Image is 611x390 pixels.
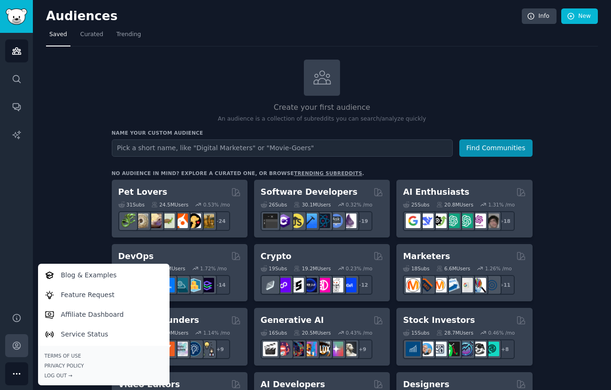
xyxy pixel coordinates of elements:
[445,342,460,356] img: Trading
[472,214,486,228] img: OpenAIDev
[210,339,230,359] div: + 9
[45,352,163,359] a: Terms of Use
[403,314,475,326] h2: Stock Investors
[49,31,67,39] span: Saved
[432,278,447,292] img: AskMarketing
[406,278,420,292] img: content_marketing
[39,324,168,344] a: Service Status
[200,278,214,292] img: PlatformEngineers
[342,214,356,228] img: elixir
[80,31,103,39] span: Curated
[61,310,124,320] p: Affiliate Dashboard
[419,214,433,228] img: DeepSeek
[419,342,433,356] img: ValueInvesting
[121,214,135,228] img: herpetology
[61,290,115,300] p: Feature Request
[186,342,201,356] img: Entrepreneurship
[151,329,188,336] div: 13.9M Users
[118,251,154,262] h2: DevOps
[39,265,168,285] a: Blog & Examples
[329,214,343,228] img: AskComputerScience
[261,251,292,262] h2: Crypto
[346,201,372,208] div: 0.32 % /mo
[263,214,278,228] img: software
[495,275,515,295] div: + 11
[353,211,372,231] div: + 19
[173,278,188,292] img: platformengineering
[276,214,291,228] img: csharp
[485,342,499,356] img: technicalanalysis
[77,27,107,46] a: Curated
[436,201,473,208] div: 20.8M Users
[261,329,287,336] div: 16 Sub s
[458,214,473,228] img: chatgpt_prompts_
[406,342,420,356] img: dividends
[436,265,471,272] div: 6.6M Users
[203,201,230,208] div: 0.53 % /mo
[403,186,469,198] h2: AI Enthusiasts
[342,278,356,292] img: defi_
[39,305,168,324] a: Affiliate Dashboard
[203,329,230,336] div: 1.14 % /mo
[329,342,343,356] img: starryai
[289,214,304,228] img: learnjavascript
[488,329,515,336] div: 0.46 % /mo
[458,278,473,292] img: googleads
[116,31,141,39] span: Trending
[113,27,144,46] a: Trending
[436,329,473,336] div: 28.7M Users
[200,265,227,272] div: 1.72 % /mo
[160,214,175,228] img: turtle
[46,27,70,46] a: Saved
[485,214,499,228] img: ArtificalIntelligence
[112,170,364,176] div: No audience in mind? Explore a curated one, or browse .
[445,214,460,228] img: chatgpt_promptDesign
[261,186,357,198] h2: Software Developers
[316,278,330,292] img: defiblockchain
[432,214,447,228] img: AItoolsCatalog
[289,342,304,356] img: deepdream
[210,211,230,231] div: + 24
[302,278,317,292] img: web3
[353,339,372,359] div: + 9
[61,329,108,339] p: Service Status
[261,314,324,326] h2: Generative AI
[302,342,317,356] img: sdforall
[294,329,331,336] div: 20.5M Users
[45,372,163,379] div: Log Out →
[316,342,330,356] img: FluxAI
[134,214,148,228] img: ballpython
[289,278,304,292] img: ethstaker
[403,329,429,336] div: 15 Sub s
[151,201,188,208] div: 24.5M Users
[403,265,429,272] div: 18 Sub s
[346,329,372,336] div: 0.43 % /mo
[522,8,557,24] a: Info
[173,214,188,228] img: cockatiel
[61,270,117,280] p: Blog & Examples
[261,265,287,272] div: 19 Sub s
[561,8,598,24] a: New
[472,342,486,356] img: swingtrading
[210,275,230,295] div: + 14
[173,342,188,356] img: indiehackers
[276,278,291,292] img: 0xPolygon
[316,214,330,228] img: reactnative
[432,342,447,356] img: Forex
[200,342,214,356] img: growmybusiness
[485,265,512,272] div: 1.26 % /mo
[263,278,278,292] img: ethfinance
[472,278,486,292] img: MarketingResearch
[403,201,429,208] div: 25 Sub s
[118,201,145,208] div: 31 Sub s
[403,251,450,262] h2: Marketers
[118,186,168,198] h2: Pet Lovers
[459,139,533,157] button: Find Communities
[112,130,533,136] h3: Name your custom audience
[112,102,533,114] h2: Create your first audience
[39,285,168,305] a: Feature Request
[6,8,27,25] img: GummySearch logo
[261,201,287,208] div: 26 Sub s
[458,342,473,356] img: StocksAndTrading
[112,139,453,157] input: Pick a short name, like "Digital Marketers" or "Movie-Goers"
